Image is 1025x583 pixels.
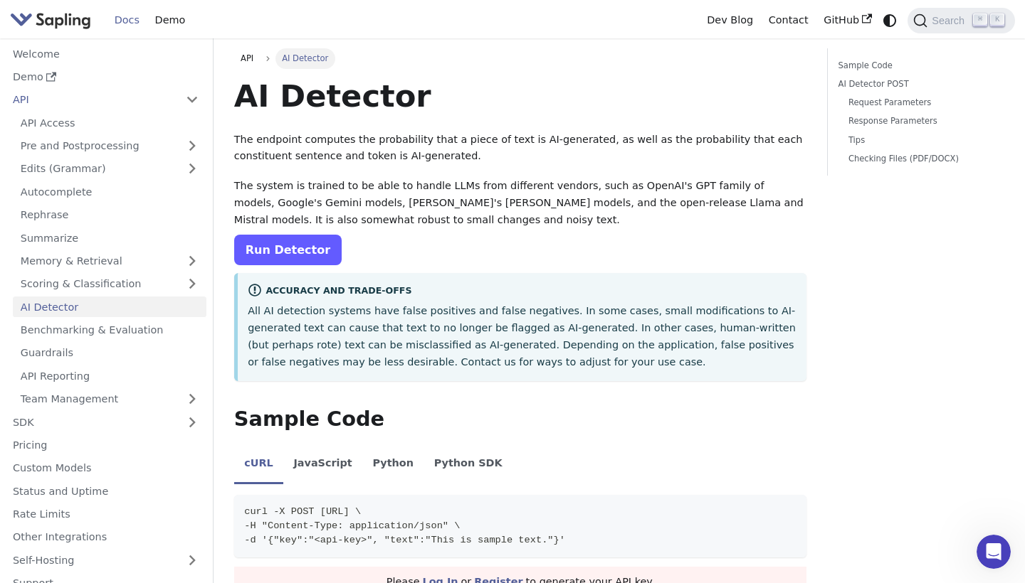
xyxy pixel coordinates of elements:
a: Request Parameters [848,96,994,109]
span: Search [927,15,973,26]
li: JavaScript [283,445,362,485]
li: Python SDK [424,445,512,485]
a: Welcome [5,43,206,64]
img: Sapling.ai [10,10,91,31]
a: Pricing [5,435,206,456]
a: SDK [5,412,178,432]
a: API Access [13,112,206,133]
a: Edits (Grammar) [13,159,206,179]
a: Scoring & Classification [13,274,206,294]
a: Summarize [13,228,206,248]
li: cURL [234,445,283,485]
a: API [5,90,178,110]
kbd: K [990,14,1004,26]
p: All AI detection systems have false positives and false negatives. In some cases, small modificat... [248,303,797,370]
a: Checking Files (PDF/DOCX) [848,152,994,166]
a: Guardrails [13,343,206,363]
a: Tips [848,134,994,147]
a: Sapling.ai [10,10,96,31]
a: Team Management [13,389,206,410]
a: Rephrase [13,205,206,225]
a: Contact [761,9,816,31]
a: API [234,48,261,68]
span: -d '{"key":"<api-key>", "text":"This is sample text."}' [244,535,565,545]
nav: Breadcrumbs [234,48,807,68]
a: Custom Models [5,458,206,478]
a: Memory & Retrieval [13,251,206,272]
h1: AI Detector [234,77,807,115]
a: Other Integrations [5,527,206,547]
a: Response Parameters [848,114,994,128]
button: Switch between dark and light mode (currently system mode) [880,10,900,31]
a: Status and Uptime [5,481,206,501]
p: The system is trained to be able to handle LLMs from different vendors, such as OpenAI's GPT fami... [234,178,807,228]
a: Run Detector [234,235,342,265]
span: curl -X POST [URL] \ [244,506,361,517]
h2: Sample Code [234,407,807,432]
span: API [241,53,253,63]
a: Docs [107,9,147,31]
a: Rate Limits [5,504,206,525]
button: Expand sidebar category 'SDK' [178,412,206,432]
button: Collapse sidebar category 'API' [178,90,206,110]
a: GitHub [816,9,879,31]
a: AI Detector POST [839,77,999,91]
iframe: Intercom live chat [977,535,1011,569]
a: AI Detector [13,296,206,317]
span: -H "Content-Type: application/json" \ [244,520,460,531]
a: Demo [5,67,206,87]
a: Benchmarking & Evaluation [13,320,206,341]
a: API Reporting [13,365,206,386]
li: Python [362,445,424,485]
span: AI Detector [275,48,335,68]
a: Demo [147,9,193,31]
a: Sample Code [839,59,999,73]
a: Autocomplete [13,181,206,202]
p: The endpoint computes the probability that a piece of text is AI-generated, as well as the probab... [234,132,807,166]
div: Accuracy and Trade-offs [248,283,797,300]
a: Pre and Postprocessing [13,136,206,156]
button: Search (Command+K) [908,8,1014,33]
a: Self-Hosting [5,550,206,570]
a: Dev Blog [699,9,760,31]
kbd: ⌘ [973,14,987,26]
